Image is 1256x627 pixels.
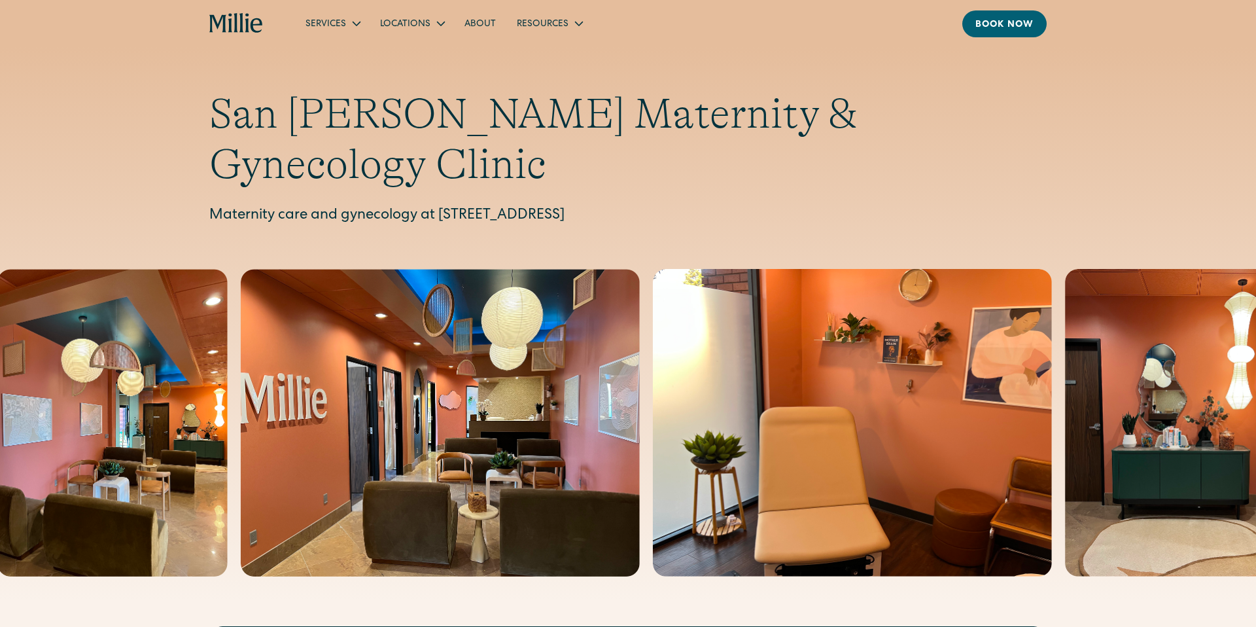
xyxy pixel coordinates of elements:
div: Locations [380,18,430,31]
div: Resources [517,18,568,31]
a: About [454,12,506,34]
p: Maternity care and gynecology at [STREET_ADDRESS] [209,206,1047,227]
a: Book now [962,10,1047,37]
div: Services [305,18,346,31]
div: Book now [975,18,1034,32]
h1: San [PERSON_NAME] Maternity & Gynecology Clinic [209,89,1047,190]
div: Locations [370,12,454,34]
div: Resources [506,12,592,34]
div: Services [295,12,370,34]
a: home [209,13,264,34]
